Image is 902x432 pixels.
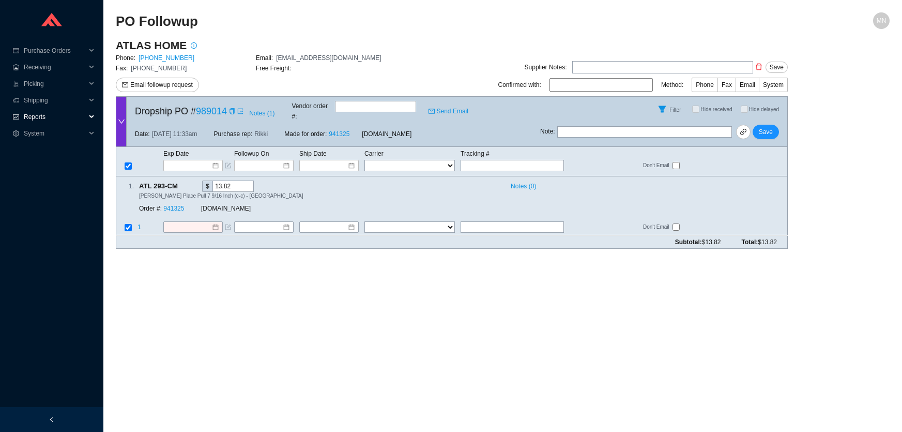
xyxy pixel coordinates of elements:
[654,101,670,117] button: Filter
[225,162,231,169] span: form
[249,108,275,115] button: Notes (1)
[669,107,681,113] span: Filter
[763,81,784,88] span: System
[362,129,411,139] span: [DOMAIN_NAME]
[201,205,251,213] span: [DOMAIN_NAME]
[249,108,274,118] span: Notes ( 1 )
[254,129,268,139] span: Rikki
[163,150,189,157] span: Exp Date
[276,54,381,62] span: [EMAIL_ADDRESS][DOMAIN_NAME]
[196,106,227,116] a: 989014
[754,63,764,70] span: delete
[364,150,384,157] span: Carrier
[187,42,201,49] span: info-circle
[329,130,349,138] a: 941325
[152,129,197,139] span: [DATE] 11:33am
[139,181,187,192] span: ATL 293-CM
[234,150,269,157] span: Followup On
[229,108,235,114] span: copy
[643,224,672,232] span: Don't Email
[214,129,253,139] span: Purchase rep:
[696,81,714,88] span: Phone
[202,181,212,192] div: $
[135,103,227,119] span: Dropship PO #
[225,225,231,231] span: form
[139,54,194,62] a: [PHONE_NUMBER]
[24,92,86,109] span: Shipping
[722,81,732,88] span: Fax
[675,237,721,247] span: Subtotal:
[116,54,135,62] span: Phone:
[643,161,672,170] span: Don't Email
[770,62,784,72] span: Save
[540,126,555,138] span: Note :
[753,125,779,139] button: Save
[118,118,125,125] span: down
[741,106,748,113] input: Hide delayed
[511,181,536,191] span: Notes ( 0 )
[742,237,777,247] span: Total:
[24,76,86,92] span: Picking
[429,106,468,116] a: mailSend Email
[299,150,327,157] span: Ship Date
[736,125,751,139] a: link
[229,106,235,116] div: Copy
[122,82,128,89] span: mail
[702,239,721,246] span: $13.82
[116,65,128,72] span: Fax:
[137,224,141,231] span: 1
[461,150,490,157] span: Tracking #
[237,108,243,114] span: export
[116,38,187,53] h3: ATLAS HOME
[135,129,150,139] span: Date:
[766,62,788,73] button: Save
[130,80,193,90] span: Email followup request
[12,48,20,54] span: credit-card
[116,78,199,92] button: mailEmail followup request
[292,101,333,122] span: Vendor order # :
[139,193,303,199] span: [PERSON_NAME] Place Pull 7 9/16 Inch (c-c) - [GEOGRAPHIC_DATA]
[284,130,327,138] span: Made for order:
[163,205,184,213] a: 941325
[187,38,201,53] button: info-circle
[49,416,55,423] span: left
[24,125,86,142] span: System
[256,54,273,62] span: Email:
[429,108,435,114] span: mail
[237,106,243,116] a: export
[116,12,696,31] h2: PO Followup
[24,109,86,125] span: Reports
[759,127,773,137] span: Save
[740,81,755,88] span: Email
[139,205,162,213] span: Order #:
[24,59,86,76] span: Receiving
[116,181,134,191] div: 1 .
[753,59,765,74] button: delete
[131,65,187,72] span: [PHONE_NUMBER]
[654,105,670,113] span: filter
[12,114,20,120] span: fund
[498,78,788,92] div: Confirmed with: Method:
[506,181,537,188] button: Notes (0)
[740,129,747,137] span: link
[525,62,567,72] div: Supplier Notes:
[692,106,699,113] input: Hide received
[12,130,20,137] span: setting
[758,239,777,246] span: $13.82
[256,65,292,72] span: Free Freight:
[180,181,187,192] div: Copy
[24,42,86,59] span: Purchase Orders
[877,12,886,29] span: MN
[700,107,732,112] span: Hide received
[749,107,779,112] span: Hide delayed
